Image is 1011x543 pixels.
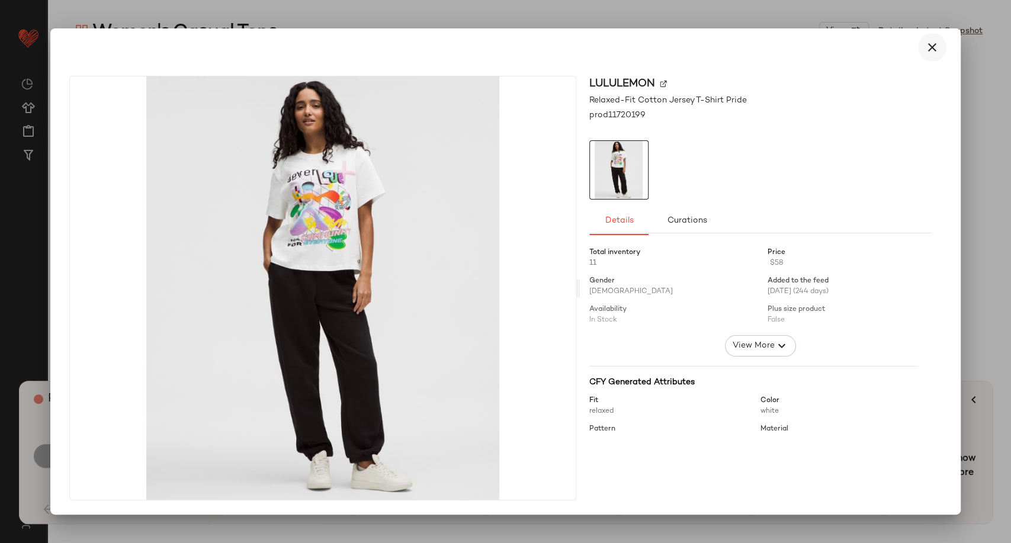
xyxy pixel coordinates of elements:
span: lululemon [589,76,655,92]
span: Curations [666,216,707,226]
span: View More [732,339,775,353]
img: LW3IKLS_0002_1 [590,141,648,199]
img: svg%3e [660,81,667,88]
span: prod11720199 [589,109,646,121]
button: View More [725,335,796,356]
div: CFY Generated Attributes [589,376,918,388]
span: Relaxed-Fit Cotton Jersey T-Shirt Pride [589,94,747,107]
img: LW3IKLS_0002_1 [70,76,575,500]
span: Details [604,216,633,226]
